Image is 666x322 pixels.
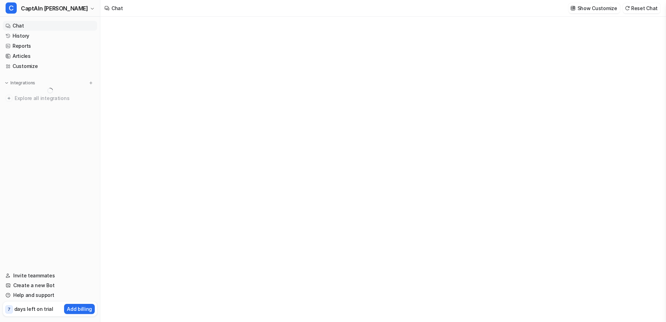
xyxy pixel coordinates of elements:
span: CaptAIn [PERSON_NAME] [21,3,88,13]
div: Chat [111,5,123,12]
span: C [6,2,17,14]
p: 7 [8,306,10,313]
button: Add billing [64,304,95,314]
p: Show Customize [578,5,617,12]
a: Create a new Bot [3,281,97,290]
a: Customize [3,61,97,71]
a: Help and support [3,290,97,300]
a: Explore all integrations [3,93,97,103]
button: Reset Chat [623,3,660,13]
button: Show Customize [568,3,620,13]
p: days left on trial [14,305,53,313]
a: History [3,31,97,41]
p: Add billing [67,305,92,313]
button: Integrations [3,79,37,86]
img: explore all integrations [6,95,13,102]
img: reset [625,6,630,11]
a: Invite teammates [3,271,97,281]
span: Explore all integrations [15,93,94,104]
img: customize [571,6,575,11]
img: expand menu [4,80,9,85]
a: Reports [3,41,97,51]
p: Integrations [10,80,35,86]
a: Chat [3,21,97,31]
img: menu_add.svg [88,80,93,85]
a: Articles [3,51,97,61]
